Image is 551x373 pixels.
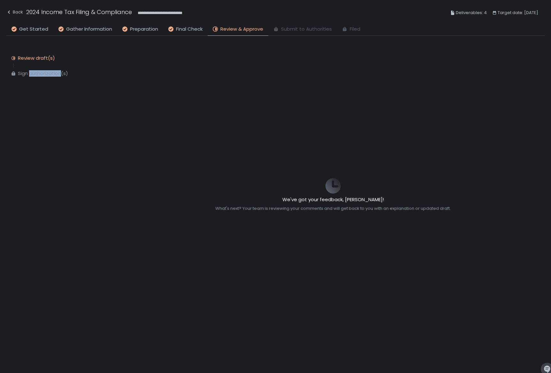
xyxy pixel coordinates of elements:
[220,26,263,33] span: Review & Approve
[215,196,451,203] h2: We've got your feedback, [PERSON_NAME]!
[18,70,68,77] div: Sign authorization(s)
[26,8,132,16] h1: 2024 Income Tax Filing & Compliance
[176,26,203,33] span: Final Check
[19,26,48,33] span: Get Started
[498,9,538,17] span: Target date: [DATE]
[6,8,23,18] button: Back
[215,206,451,211] div: What's next? Your team is reviewing your comments and will get back to you with an explanation or...
[6,8,23,16] div: Back
[456,9,487,17] span: Deliverables: 4
[281,26,332,33] span: Submit to Authorities
[130,26,158,33] span: Preparation
[350,26,360,33] span: Filed
[66,26,112,33] span: Gather Information
[18,55,55,61] div: Review draft(s)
